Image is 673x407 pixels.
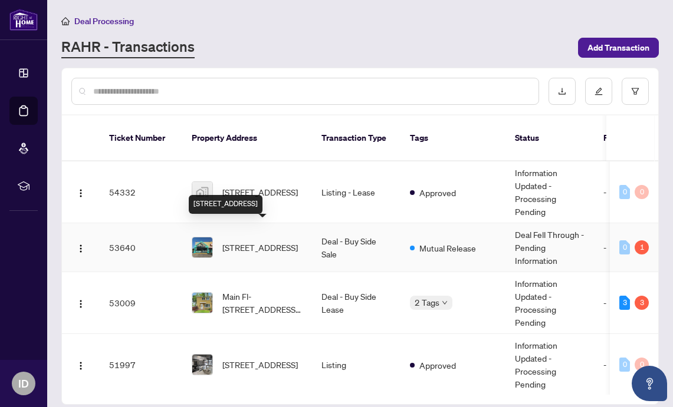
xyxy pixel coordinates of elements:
[619,296,630,310] div: 3
[619,358,630,372] div: 0
[558,87,566,95] span: download
[71,238,90,257] button: Logo
[622,78,649,105] button: filter
[312,334,400,396] td: Listing
[189,195,262,214] div: [STREET_ADDRESS]
[61,17,70,25] span: home
[415,296,439,309] span: 2 Tags
[594,223,665,272] td: -
[74,16,134,27] span: Deal Processing
[594,115,665,161] th: Project Name
[71,355,90,374] button: Logo
[419,186,456,199] span: Approved
[505,161,594,223] td: Information Updated - Processing Pending
[594,334,665,396] td: -
[9,9,38,31] img: logo
[312,161,400,223] td: Listing - Lease
[635,358,649,372] div: 0
[595,87,603,95] span: edit
[192,182,212,202] img: thumbnail-img
[18,375,29,392] span: ID
[419,359,456,372] span: Approved
[76,361,86,370] img: Logo
[312,272,400,334] td: Deal - Buy Side Lease
[632,366,667,401] button: Open asap
[594,272,665,334] td: -
[100,272,182,334] td: 53009
[594,161,665,223] td: -
[222,186,298,198] span: [STREET_ADDRESS]
[100,223,182,272] td: 53640
[585,78,612,105] button: edit
[222,290,303,316] span: Main Fl-[STREET_ADDRESS][PERSON_NAME]
[505,115,594,161] th: Status
[442,300,448,306] span: down
[192,355,212,375] img: thumbnail-img
[505,334,594,396] td: Information Updated - Processing Pending
[192,293,212,313] img: thumbnail-img
[100,334,182,396] td: 51997
[312,223,400,272] td: Deal - Buy Side Sale
[100,115,182,161] th: Ticket Number
[61,37,195,58] a: RAHR - Transactions
[100,161,182,223] td: 54332
[76,188,86,198] img: Logo
[578,38,659,58] button: Add Transaction
[635,185,649,199] div: 0
[222,358,298,371] span: [STREET_ADDRESS]
[222,241,298,254] span: [STREET_ADDRESS]
[635,296,649,310] div: 3
[76,244,86,253] img: Logo
[635,240,649,254] div: 1
[505,223,594,272] td: Deal Fell Through - Pending Information
[631,87,639,95] span: filter
[400,115,505,161] th: Tags
[619,185,630,199] div: 0
[505,272,594,334] td: Information Updated - Processing Pending
[76,299,86,309] img: Logo
[312,115,400,161] th: Transaction Type
[549,78,576,105] button: download
[71,183,90,201] button: Logo
[71,293,90,312] button: Logo
[419,241,476,254] span: Mutual Release
[182,115,312,161] th: Property Address
[587,38,649,57] span: Add Transaction
[619,240,630,254] div: 0
[192,237,212,257] img: thumbnail-img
